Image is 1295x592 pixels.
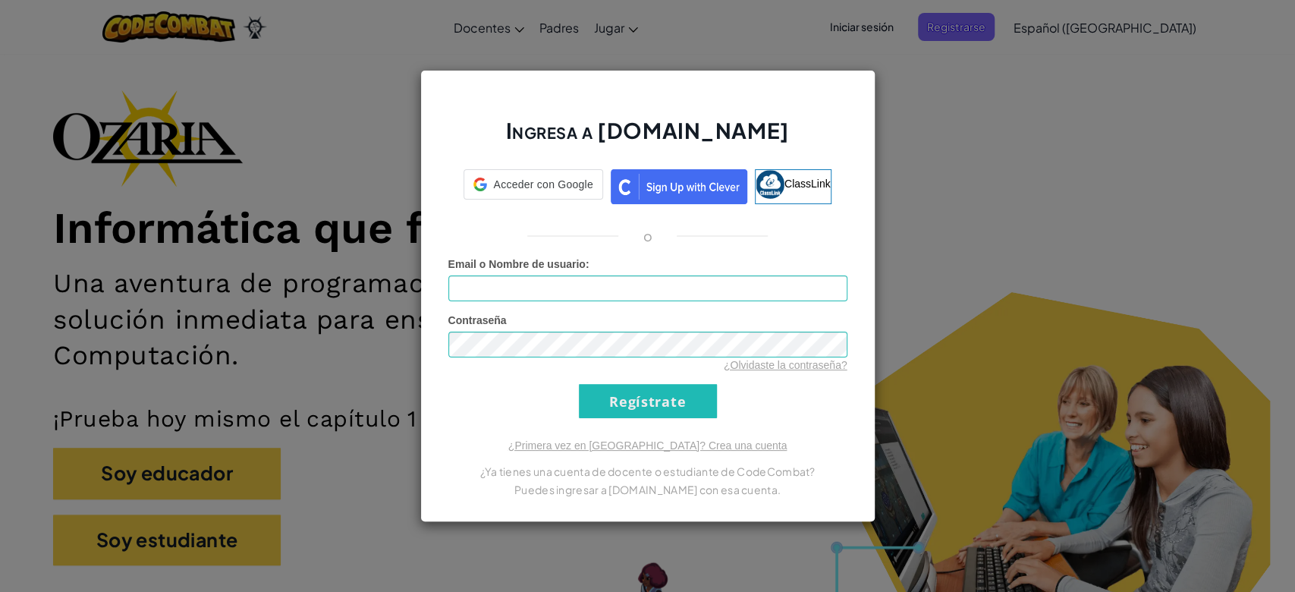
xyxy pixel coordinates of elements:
[784,178,831,190] span: ClassLink
[448,480,847,499] p: Puedes ingresar a [DOMAIN_NAME] con esa cuenta.
[724,359,847,371] a: ¿Olvidaste la contraseña?
[448,116,847,160] h2: Ingresa a [DOMAIN_NAME]
[448,462,847,480] p: ¿Ya tienes una cuenta de docente o estudiante de CodeCombat?
[493,177,592,192] span: Acceder con Google
[643,227,652,245] p: o
[464,169,602,200] div: Acceder con Google
[611,169,747,204] img: clever_sso_button@2x.png
[448,258,586,270] span: Email o Nombre de usuario
[756,170,784,199] img: classlink-logo-small.png
[448,314,507,326] span: Contraseña
[508,439,787,452] a: ¿Primera vez en [GEOGRAPHIC_DATA]? Crea una cuenta
[464,169,602,204] a: Acceder con Google
[579,384,717,418] input: Regístrate
[448,257,589,272] label: :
